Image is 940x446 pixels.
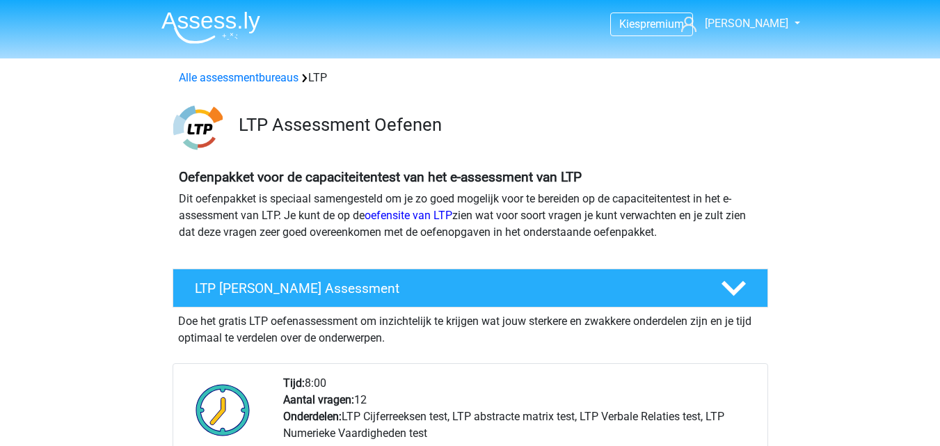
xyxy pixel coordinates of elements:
[179,169,582,185] b: Oefenpakket voor de capaciteitentest van het e-assessment van LTP
[179,71,298,84] a: Alle assessmentbureaus
[167,269,774,308] a: LTP [PERSON_NAME] Assessment
[195,280,699,296] h4: LTP [PERSON_NAME] Assessment
[283,410,342,423] b: Onderdelen:
[179,191,762,241] p: Dit oefenpakket is speciaal samengesteld om je zo goed mogelijk voor te bereiden op de capaciteit...
[239,114,757,136] h3: LTP Assessment Oefenen
[611,15,692,33] a: Kiespremium
[619,17,640,31] span: Kies
[676,15,790,32] a: [PERSON_NAME]
[283,393,354,406] b: Aantal vragen:
[173,70,767,86] div: LTP
[173,103,223,152] img: ltp.png
[283,376,305,390] b: Tijd:
[188,375,258,445] img: Klok
[705,17,788,30] span: [PERSON_NAME]
[640,17,684,31] span: premium
[161,11,260,44] img: Assessly
[173,308,768,347] div: Doe het gratis LTP oefenassessment om inzichtelijk te krijgen wat jouw sterkere en zwakkere onder...
[365,209,452,222] a: oefensite van LTP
